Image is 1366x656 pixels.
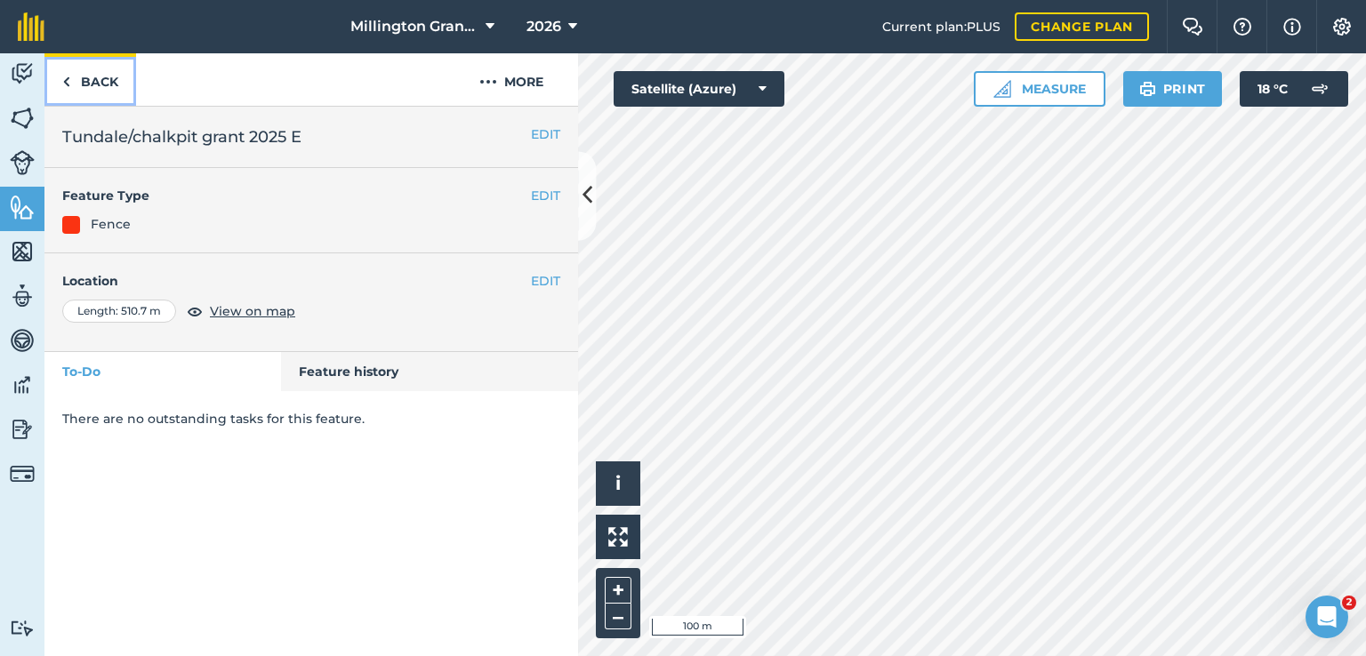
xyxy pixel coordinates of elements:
[479,71,497,92] img: svg+xml;base64,PHN2ZyB4bWxucz0iaHR0cDovL3d3dy53My5vcmcvMjAwMC9zdmciIHdpZHRoPSIyMCIgaGVpZ2h0PSIyNC...
[62,409,560,428] p: There are no outstanding tasks for this feature.
[10,238,35,265] img: svg+xml;base64,PHN2ZyB4bWxucz0iaHR0cDovL3d3dy53My5vcmcvMjAwMC9zdmciIHdpZHRoPSI1NiIgaGVpZ2h0PSI2MC...
[10,60,35,87] img: svg+xml;base64,PD94bWwgdmVyc2lvbj0iMS4wIiBlbmNvZGluZz0idXRmLTgiPz4KPCEtLSBHZW5lcmF0b3I6IEFkb2JlIE...
[526,16,561,37] span: 2026
[10,461,35,486] img: svg+xml;base64,PD94bWwgdmVyc2lvbj0iMS4wIiBlbmNvZGluZz0idXRmLTgiPz4KPCEtLSBHZW5lcmF0b3I6IEFkb2JlIE...
[10,194,35,220] img: svg+xml;base64,PHN2ZyB4bWxucz0iaHR0cDovL3d3dy53My5vcmcvMjAwMC9zdmciIHdpZHRoPSI1NiIgaGVpZ2h0PSI2MC...
[210,301,295,321] span: View on map
[974,71,1105,107] button: Measure
[10,372,35,398] img: svg+xml;base64,PD94bWwgdmVyc2lvbj0iMS4wIiBlbmNvZGluZz0idXRmLTgiPz4KPCEtLSBHZW5lcmF0b3I6IEFkb2JlIE...
[993,80,1011,98] img: Ruler icon
[10,283,35,309] img: svg+xml;base64,PD94bWwgdmVyc2lvbj0iMS4wIiBlbmNvZGluZz0idXRmLTgiPz4KPCEtLSBHZW5lcmF0b3I6IEFkb2JlIE...
[1182,18,1203,36] img: Two speech bubbles overlapping with the left bubble in the forefront
[350,16,478,37] span: Millington Grange
[187,300,203,322] img: svg+xml;base64,PHN2ZyB4bWxucz0iaHR0cDovL3d3dy53My5vcmcvMjAwMC9zdmciIHdpZHRoPSIxOCIgaGVpZ2h0PSIyNC...
[605,577,631,604] button: +
[1283,16,1301,37] img: svg+xml;base64,PHN2ZyB4bWxucz0iaHR0cDovL3d3dy53My5vcmcvMjAwMC9zdmciIHdpZHRoPSIxNyIgaGVpZ2h0PSIxNy...
[281,352,579,391] a: Feature history
[614,71,784,107] button: Satellite (Azure)
[531,186,560,205] button: EDIT
[615,472,621,494] span: i
[1015,12,1149,41] a: Change plan
[1232,18,1253,36] img: A question mark icon
[1258,71,1288,107] span: 18 ° C
[44,352,281,391] a: To-Do
[1342,596,1356,610] span: 2
[62,71,70,92] img: svg+xml;base64,PHN2ZyB4bWxucz0iaHR0cDovL3d3dy53My5vcmcvMjAwMC9zdmciIHdpZHRoPSI5IiBoZWlnaHQ9IjI0Ii...
[10,416,35,443] img: svg+xml;base64,PD94bWwgdmVyc2lvbj0iMS4wIiBlbmNvZGluZz0idXRmLTgiPz4KPCEtLSBHZW5lcmF0b3I6IEFkb2JlIE...
[10,105,35,132] img: svg+xml;base64,PHN2ZyB4bWxucz0iaHR0cDovL3d3dy53My5vcmcvMjAwMC9zdmciIHdpZHRoPSI1NiIgaGVpZ2h0PSI2MC...
[62,124,560,149] h2: Tundale/chalkpit grant 2025 E
[531,124,560,144] button: EDIT
[1302,71,1338,107] img: svg+xml;base64,PD94bWwgdmVyc2lvbj0iMS4wIiBlbmNvZGluZz0idXRmLTgiPz4KPCEtLSBHZW5lcmF0b3I6IEFkb2JlIE...
[1331,18,1353,36] img: A cog icon
[1306,596,1348,638] iframe: Intercom live chat
[605,604,631,629] button: –
[1123,71,1223,107] button: Print
[62,271,560,291] h4: Location
[62,300,176,323] div: Length : 510.7 m
[596,461,640,506] button: i
[882,17,1000,36] span: Current plan : PLUS
[10,620,35,636] img: svg+xml;base64,PD94bWwgdmVyc2lvbj0iMS4wIiBlbmNvZGluZz0idXRmLTgiPz4KPCEtLSBHZW5lcmF0b3I6IEFkb2JlIE...
[91,214,131,234] div: Fence
[10,150,35,175] img: svg+xml;base64,PD94bWwgdmVyc2lvbj0iMS4wIiBlbmNvZGluZz0idXRmLTgiPz4KPCEtLSBHZW5lcmF0b3I6IEFkb2JlIE...
[1139,78,1156,100] img: svg+xml;base64,PHN2ZyB4bWxucz0iaHR0cDovL3d3dy53My5vcmcvMjAwMC9zdmciIHdpZHRoPSIxOSIgaGVpZ2h0PSIyNC...
[44,53,136,106] a: Back
[187,300,295,322] button: View on map
[1240,71,1348,107] button: 18 °C
[608,527,628,547] img: Four arrows, one pointing top left, one top right, one bottom right and the last bottom left
[10,327,35,354] img: svg+xml;base64,PD94bWwgdmVyc2lvbj0iMS4wIiBlbmNvZGluZz0idXRmLTgiPz4KPCEtLSBHZW5lcmF0b3I6IEFkb2JlIE...
[531,271,560,291] button: EDIT
[62,186,531,205] h4: Feature Type
[18,12,44,41] img: fieldmargin Logo
[445,53,578,106] button: More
